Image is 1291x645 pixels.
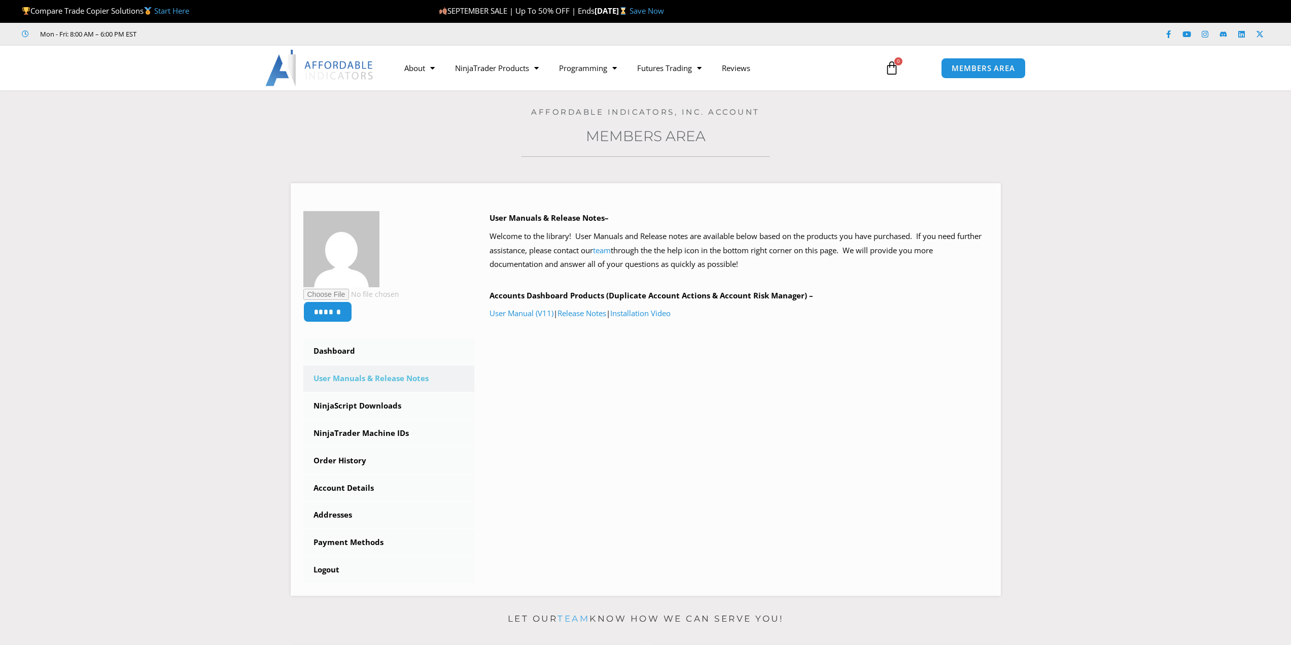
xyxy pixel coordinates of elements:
[303,393,475,419] a: NinjaScript Downloads
[22,6,189,16] span: Compare Trade Copier Solutions
[144,7,152,15] img: 🥇
[394,56,873,80] nav: Menu
[549,56,627,80] a: Programming
[38,28,136,40] span: Mon - Fri: 8:00 AM – 6:00 PM EST
[619,7,627,15] img: ⌛
[557,308,606,318] a: Release Notes
[610,308,671,318] a: Installation Video
[303,475,475,501] a: Account Details
[303,529,475,556] a: Payment Methods
[952,64,1015,72] span: MEMBERS AREA
[531,107,760,117] a: Affordable Indicators, Inc. Account
[490,290,813,300] b: Accounts Dashboard Products (Duplicate Account Actions & Account Risk Manager) –
[303,338,475,583] nav: Account pages
[265,50,374,86] img: LogoAI | Affordable Indicators – NinjaTrader
[303,557,475,583] a: Logout
[712,56,760,80] a: Reviews
[439,7,447,15] img: 🍂
[630,6,664,16] a: Save Now
[303,502,475,528] a: Addresses
[291,611,1001,627] p: Let our know how we can serve you!
[303,338,475,364] a: Dashboard
[22,7,30,15] img: 🏆
[894,57,902,65] span: 0
[490,307,988,321] p: | |
[445,56,549,80] a: NinjaTrader Products
[595,6,630,16] strong: [DATE]
[490,213,609,223] b: User Manuals & Release Notes–
[869,53,914,83] a: 0
[394,56,445,80] a: About
[627,56,712,80] a: Futures Trading
[941,58,1026,79] a: MEMBERS AREA
[439,6,595,16] span: SEPTEMBER SALE | Up To 50% OFF | Ends
[593,245,611,255] a: team
[303,420,475,447] a: NinjaTrader Machine IDs
[303,448,475,474] a: Order History
[303,365,475,392] a: User Manuals & Release Notes
[151,29,303,39] iframe: Customer reviews powered by Trustpilot
[586,127,706,145] a: Members Area
[490,229,988,272] p: Welcome to the library! User Manuals and Release notes are available below based on the products ...
[154,6,189,16] a: Start Here
[557,614,589,624] a: team
[490,308,553,318] a: User Manual (V11)
[303,211,379,287] img: 4fdebcd3a14a6e63cb63b6e193af06d8e8902673316756bff9e555910e1ae91a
